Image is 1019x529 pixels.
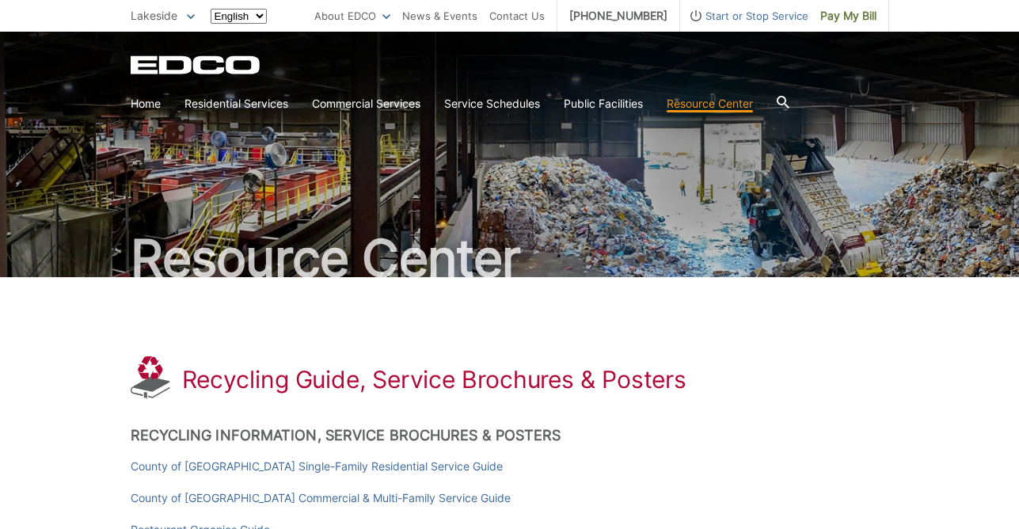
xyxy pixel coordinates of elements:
a: County of [GEOGRAPHIC_DATA] Commercial & Multi-Family Service Guide [131,489,511,507]
select: Select a language [211,9,267,24]
a: News & Events [402,7,477,25]
a: County of [GEOGRAPHIC_DATA] Single-Family Residential Service Guide [131,458,503,475]
a: About EDCO [314,7,390,25]
a: Contact Us [489,7,545,25]
a: Service Schedules [444,95,540,112]
a: Public Facilities [564,95,643,112]
a: Residential Services [184,95,288,112]
h1: Recycling Guide, Service Brochures & Posters [182,365,687,394]
a: Home [131,95,161,112]
h2: Recycling Information, Service Brochures & Posters [131,427,889,444]
a: Resource Center [667,95,753,112]
span: Pay My Bill [820,7,876,25]
span: Lakeside [131,9,177,22]
a: Commercial Services [312,95,420,112]
a: EDCD logo. Return to the homepage. [131,55,262,74]
h2: Resource Center [131,233,889,284]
